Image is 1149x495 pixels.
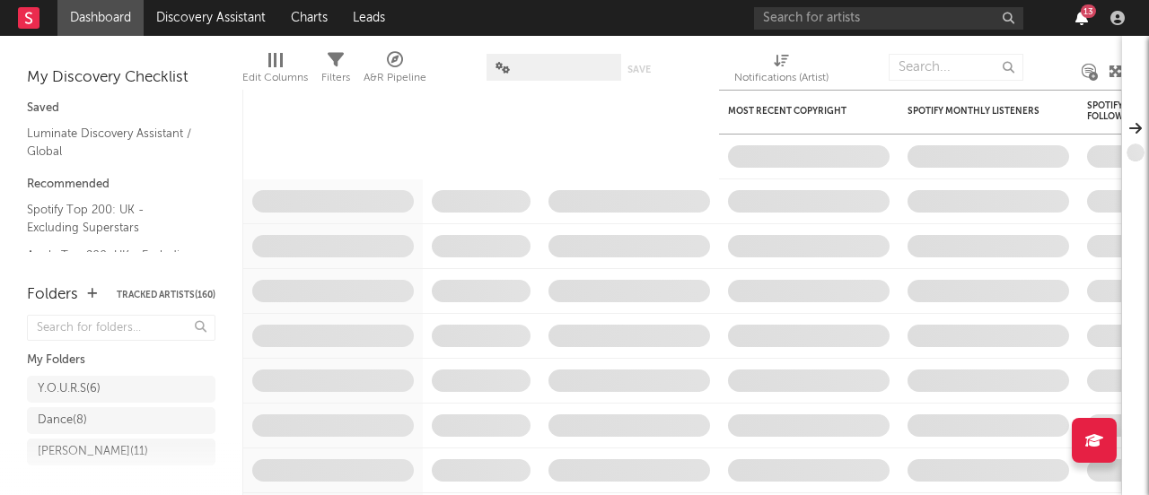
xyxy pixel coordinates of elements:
a: Luminate Discovery Assistant / Global [27,124,197,161]
a: Y.O.U.R.S(6) [27,376,215,403]
input: Search... [889,54,1023,81]
a: Dance(8) [27,407,215,434]
div: Dance ( 8 ) [38,410,87,431]
button: 13 [1075,11,1088,25]
div: My Discovery Checklist [27,67,215,89]
div: Notifications (Artist) [734,67,829,89]
div: Y.O.U.R.S ( 6 ) [38,378,101,400]
div: Folders [27,284,78,306]
div: Edit Columns [242,67,308,89]
div: A&R Pipeline [364,67,426,89]
div: Saved [27,98,215,119]
a: Spotify Top 200: UK - Excluding Superstars [27,200,197,237]
div: Filters [321,45,350,97]
div: Recommended [27,174,215,195]
a: [PERSON_NAME](11) [27,439,215,465]
div: My Folders [27,350,215,371]
div: Spotify Monthly Listeners [908,106,1042,117]
input: Search for artists [754,7,1023,30]
div: [PERSON_NAME] ( 11 ) [38,441,148,463]
div: Filters [321,67,350,89]
button: Tracked Artists(160) [117,291,215,300]
div: A&R Pipeline [364,45,426,97]
a: Apple Top 200: UK - Excluding Superstars [27,246,197,282]
div: Edit Columns [242,45,308,97]
input: Search for folders... [27,315,215,341]
div: Most Recent Copyright [728,106,863,117]
div: Notifications (Artist) [734,45,829,97]
div: 13 [1081,4,1096,18]
button: Save [627,65,651,74]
